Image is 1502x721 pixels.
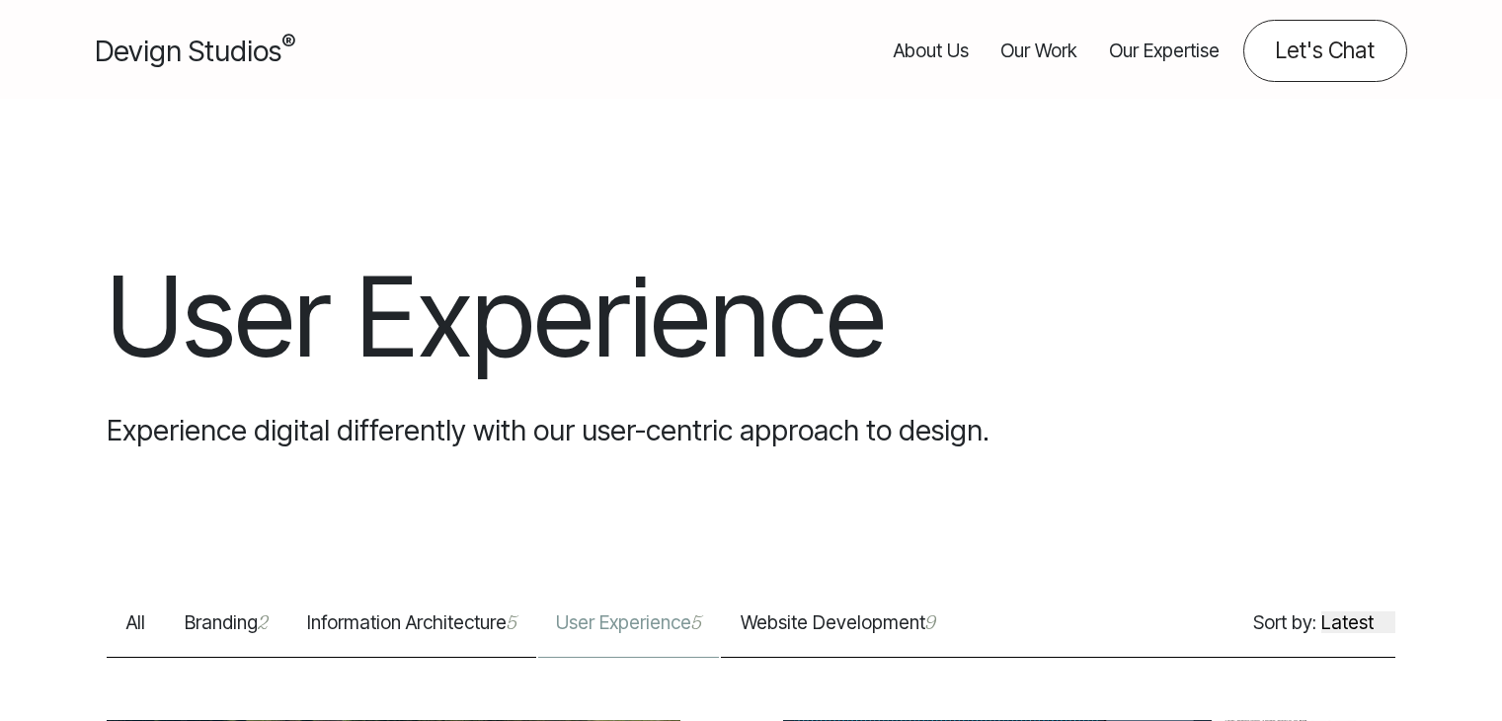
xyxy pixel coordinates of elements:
a: Our Work [1000,20,1077,82]
a: Devign Studios® Homepage [95,30,295,72]
span: Devign Studios [95,34,295,68]
a: About Us [894,20,969,82]
sup: ® [281,30,295,55]
a: Our Expertise [1109,20,1220,82]
a: Contact us about your project [1243,20,1407,82]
